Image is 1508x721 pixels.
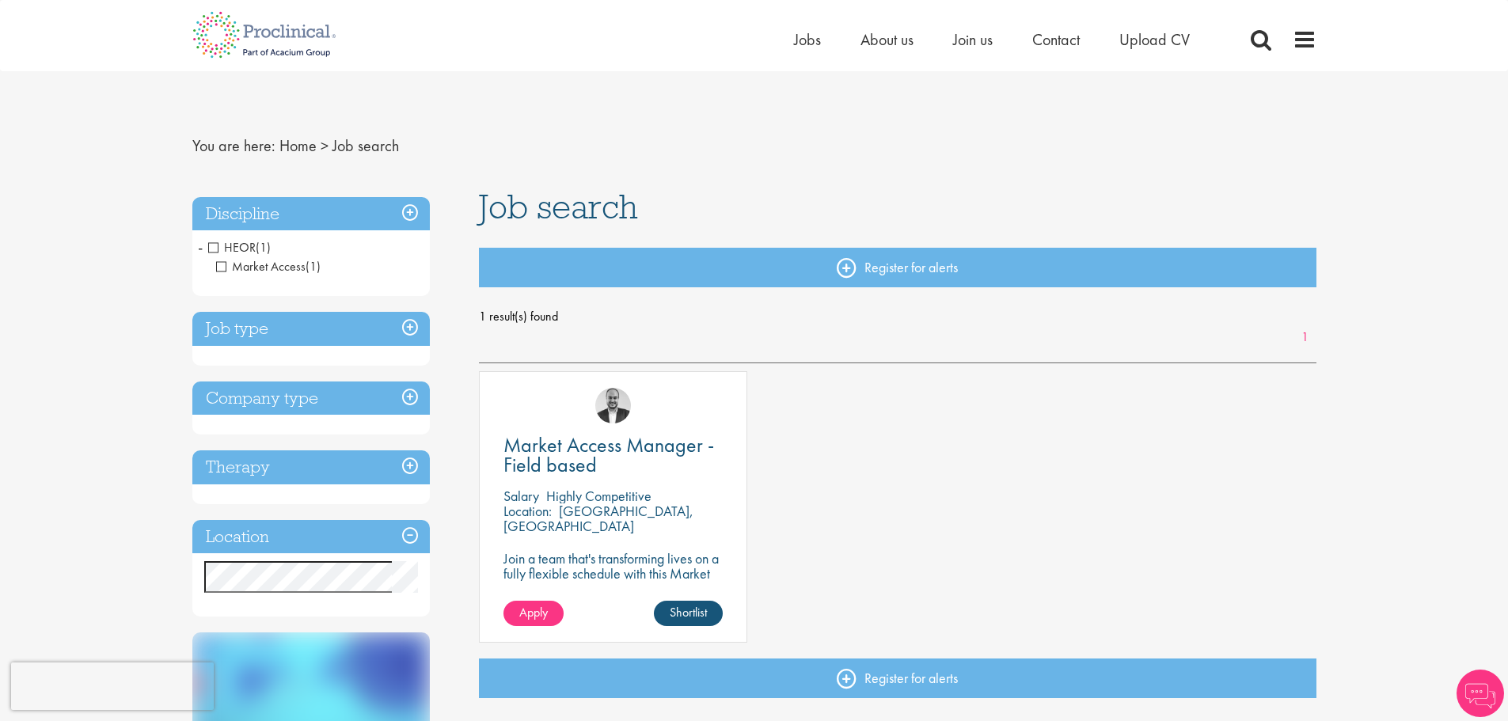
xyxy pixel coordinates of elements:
span: Market Access Manager - Field based [503,431,714,478]
a: breadcrumb link [279,135,317,156]
span: (1) [256,239,271,256]
a: Register for alerts [479,658,1316,698]
a: Register for alerts [479,248,1316,287]
span: HEOR [208,239,256,256]
a: Market Access Manager - Field based [503,435,723,475]
a: Shortlist [654,601,723,626]
h3: Discipline [192,197,430,231]
a: Jobs [794,29,821,50]
p: Join a team that's transforming lives on a fully flexible schedule with this Market Access Manage... [503,551,723,596]
span: Market Access [216,258,321,275]
span: - [198,235,203,259]
h3: Company type [192,381,430,416]
span: (1) [306,258,321,275]
img: Chatbot [1457,670,1504,717]
p: Highly Competitive [546,487,651,505]
span: > [321,135,329,156]
span: 1 result(s) found [479,305,1316,328]
span: Apply [519,604,548,620]
span: Salary [503,487,539,505]
img: Aitor Melia [595,388,631,423]
span: Job search [332,135,399,156]
p: [GEOGRAPHIC_DATA], [GEOGRAPHIC_DATA] [503,502,693,535]
h3: Location [192,520,430,554]
a: Upload CV [1119,29,1190,50]
a: Join us [953,29,993,50]
span: Job search [479,185,638,228]
iframe: reCAPTCHA [11,662,214,710]
span: You are here: [192,135,275,156]
h3: Therapy [192,450,430,484]
span: Location: [503,502,552,520]
span: Market Access [216,258,306,275]
h3: Job type [192,312,430,346]
a: About us [860,29,914,50]
a: Contact [1032,29,1080,50]
a: Apply [503,601,564,626]
a: 1 [1293,328,1316,347]
span: HEOR [208,239,271,256]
